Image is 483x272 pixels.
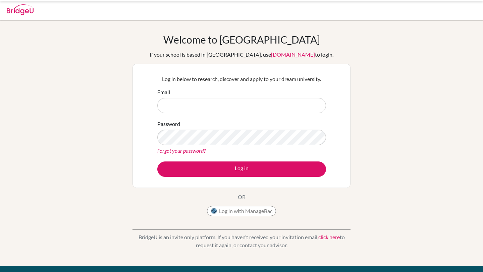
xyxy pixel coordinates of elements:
label: Password [157,120,180,128]
button: Log in [157,161,326,177]
a: [DOMAIN_NAME] [271,51,315,58]
div: If your school is based in [GEOGRAPHIC_DATA], use to login. [150,51,333,59]
a: click here [318,234,340,240]
p: BridgeU is an invite only platform. If you haven’t received your invitation email, to request it ... [132,233,351,249]
p: Log in below to research, discover and apply to your dream university. [157,75,326,83]
img: Bridge-U [7,4,34,15]
a: Forgot your password? [157,147,206,154]
h1: Welcome to [GEOGRAPHIC_DATA] [163,33,320,46]
button: Log in with ManageBac [207,206,276,216]
p: OR [238,193,246,201]
label: Email [157,88,170,96]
